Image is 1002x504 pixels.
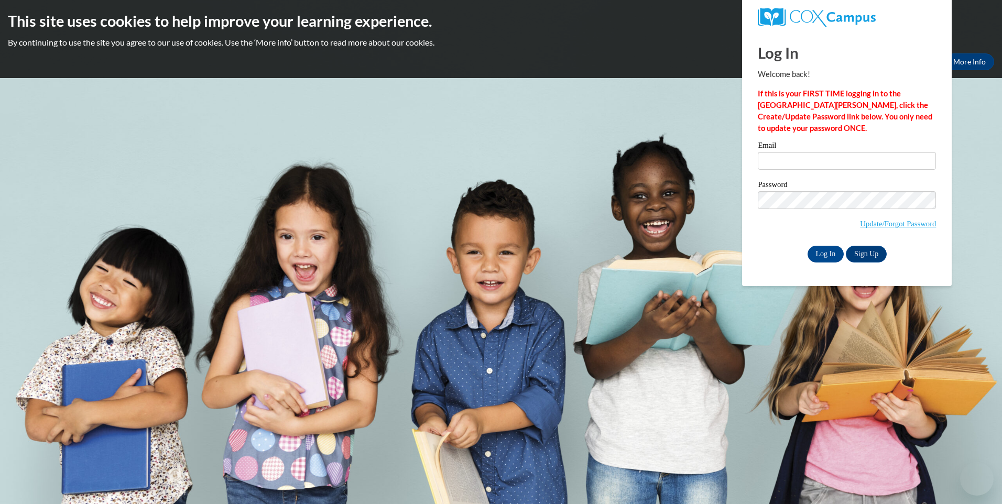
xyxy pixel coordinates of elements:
a: COX Campus [758,8,936,27]
iframe: Button to launch messaging window [960,462,994,496]
h2: This site uses cookies to help improve your learning experience. [8,10,994,31]
a: More Info [945,53,994,70]
input: Log In [808,246,844,262]
label: Email [758,141,936,152]
h1: Log In [758,42,936,63]
label: Password [758,181,936,191]
strong: If this is your FIRST TIME logging in to the [GEOGRAPHIC_DATA][PERSON_NAME], click the Create/Upd... [758,89,932,133]
img: COX Campus [758,8,875,27]
p: By continuing to use the site you agree to our use of cookies. Use the ‘More info’ button to read... [8,37,994,48]
p: Welcome back! [758,69,936,80]
a: Update/Forgot Password [860,220,936,228]
a: Sign Up [846,246,887,262]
